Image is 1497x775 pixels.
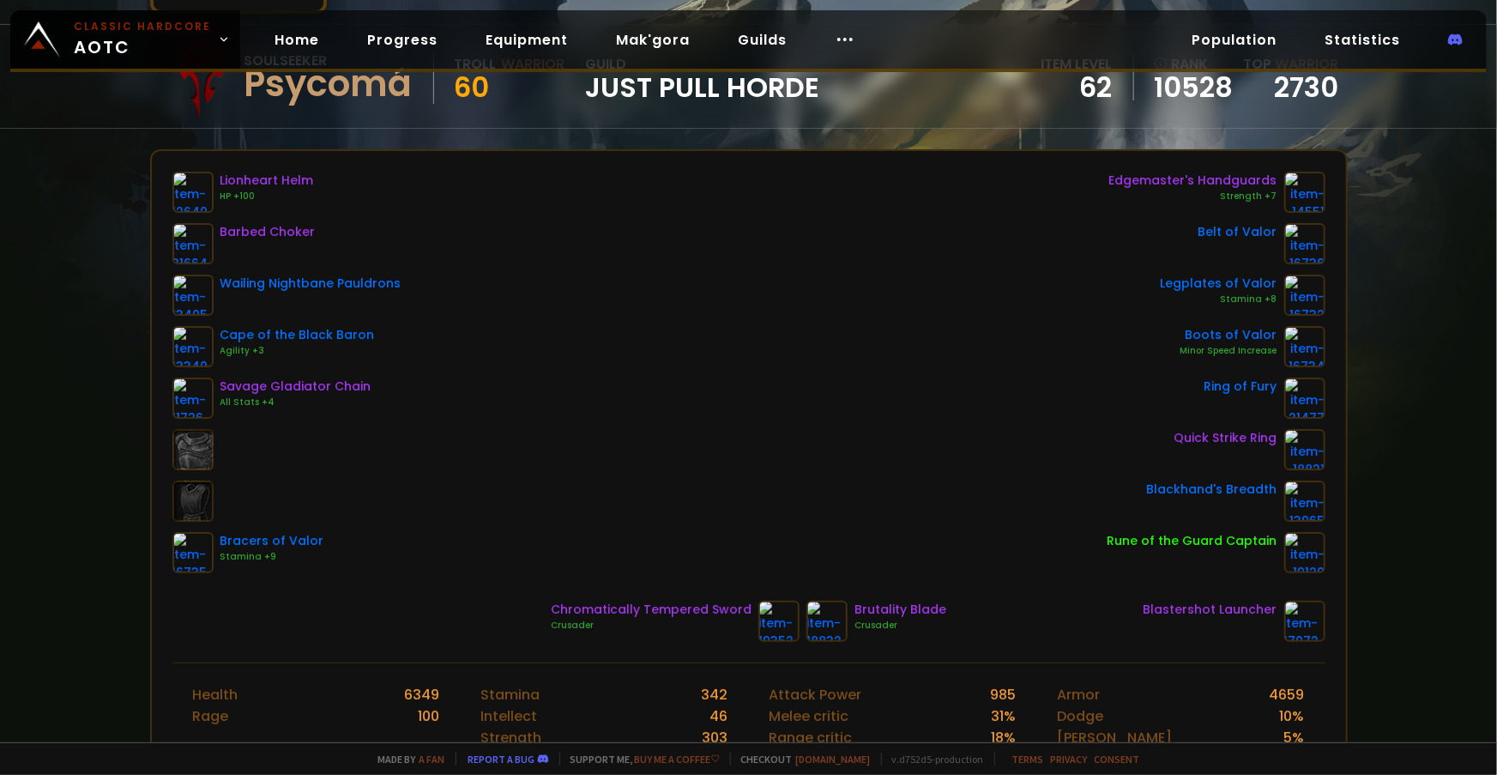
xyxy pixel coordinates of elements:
[172,326,214,367] img: item-13340
[1284,378,1325,419] img: item-21477
[586,75,820,100] span: Just Pull Horde
[1051,753,1088,766] a: Privacy
[1147,481,1277,499] div: Blackhand's Breadth
[1161,275,1277,293] div: Legplates of Valor
[1311,22,1414,58] a: Statistics
[353,22,451,58] a: Progress
[992,727,1017,748] div: 18 %
[1178,22,1290,58] a: Population
[419,705,440,727] div: 100
[1109,190,1277,203] div: Strength +7
[74,19,211,34] small: Classic Hardcore
[10,10,240,69] a: Classic HardcoreAOTC
[261,22,333,58] a: Home
[1280,705,1305,727] div: 10 %
[1284,326,1325,367] img: item-16734
[74,19,211,60] span: AOTC
[1284,223,1325,264] img: item-16736
[770,684,862,705] div: Attack Power
[1284,275,1325,316] img: item-16732
[586,53,820,100] div: guild
[420,753,445,766] a: a fan
[481,727,542,748] div: Strength
[220,550,324,564] div: Stamina +9
[405,684,440,705] div: 6349
[854,619,946,633] div: Crusader
[703,727,728,748] div: 303
[193,705,229,727] div: Rage
[1012,753,1044,766] a: Terms
[481,684,540,705] div: Stamina
[551,619,752,633] div: Crusader
[1161,293,1277,306] div: Stamina +8
[796,753,871,766] a: [DOMAIN_NAME]
[1204,378,1277,396] div: Ring of Fury
[1284,172,1325,213] img: item-14551
[1270,684,1305,705] div: 4659
[244,71,413,97] div: Psycomá
[368,753,445,766] span: Made by
[220,344,375,358] div: Agility +3
[991,684,1017,705] div: 985
[635,753,720,766] a: Buy me a coffee
[1041,75,1113,100] div: 62
[220,223,316,241] div: Barbed Choker
[724,22,800,58] a: Guilds
[1284,532,1325,573] img: item-19120
[172,275,214,316] img: item-13405
[854,601,946,619] div: Brutality Blade
[172,378,214,419] img: item-11726
[455,68,490,106] span: 60
[172,532,214,573] img: item-16735
[220,396,371,409] div: All Stats +4
[1095,753,1140,766] a: Consent
[1284,481,1325,522] img: item-13965
[806,601,848,642] img: item-18832
[602,22,703,58] a: Mak'gora
[1058,705,1104,727] div: Dodge
[468,753,535,766] a: Report a bug
[172,223,214,264] img: item-21664
[472,22,582,58] a: Equipment
[220,326,375,344] div: Cape of the Black Baron
[1284,601,1325,642] img: item-17072
[770,705,849,727] div: Melee critic
[1198,223,1277,241] div: Belt of Valor
[1275,68,1339,106] a: 2730
[220,172,314,190] div: Lionheart Helm
[1058,684,1101,705] div: Armor
[559,753,720,766] span: Support me,
[1144,601,1277,619] div: Blastershot Launcher
[1284,429,1325,470] img: item-18821
[1108,532,1277,550] div: Rune of the Guard Captain
[992,705,1017,727] div: 31 %
[730,753,871,766] span: Checkout
[1284,727,1305,748] div: 5 %
[220,378,371,396] div: Savage Gladiator Chain
[220,275,401,293] div: Wailing Nightbane Pauldrons
[1180,344,1277,358] div: Minor Speed Increase
[770,727,853,748] div: Range critic
[1058,727,1173,748] div: [PERSON_NAME]
[481,705,538,727] div: Intellect
[1155,75,1234,100] a: 10528
[193,684,238,705] div: Health
[1180,326,1277,344] div: Boots of Valor
[220,190,314,203] div: HP +100
[1174,429,1277,447] div: Quick Strike Ring
[881,753,984,766] span: v. d752d5 - production
[172,172,214,213] img: item-12640
[551,601,752,619] div: Chromatically Tempered Sword
[758,601,800,642] img: item-19352
[220,532,324,550] div: Bracers of Valor
[1109,172,1277,190] div: Edgemaster's Handguards
[710,705,728,727] div: 46
[702,684,728,705] div: 342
